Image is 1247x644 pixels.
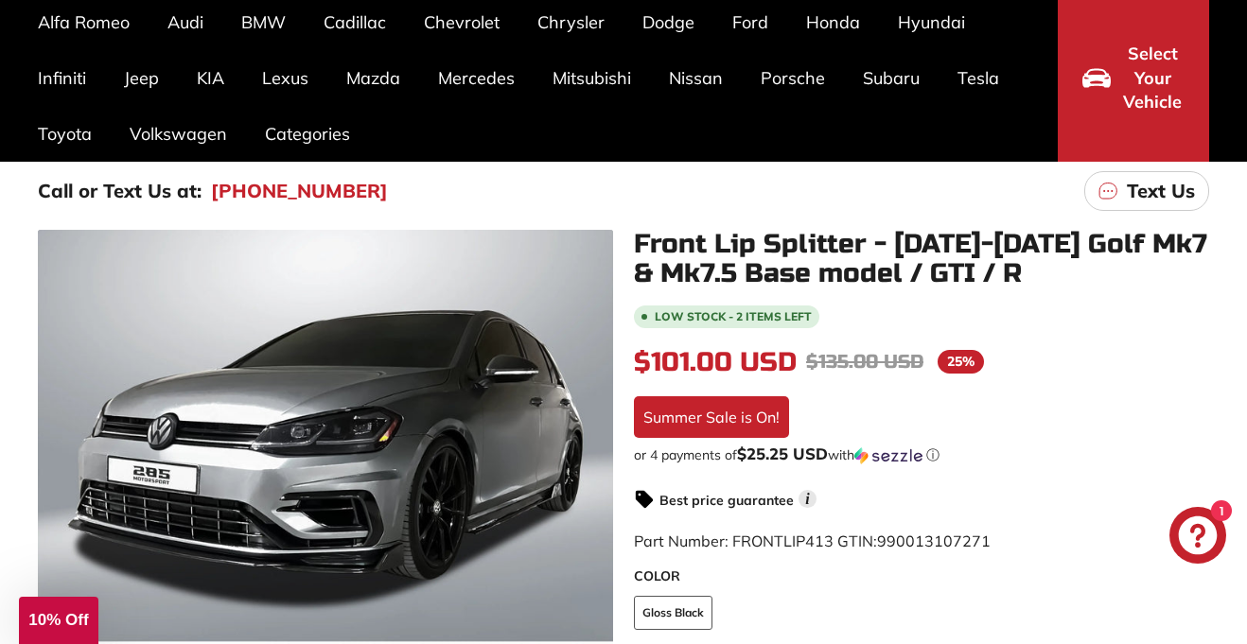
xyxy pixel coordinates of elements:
span: Low stock - 2 items left [655,311,812,322]
a: Mitsubishi [534,50,650,106]
a: Lexus [243,50,327,106]
span: $135.00 USD [806,350,923,374]
label: COLOR [634,566,1209,586]
span: i [799,490,817,508]
a: Volkswagen [111,106,246,162]
a: Toyota [19,106,111,162]
div: or 4 payments of with [634,445,1209,464]
h1: Front Lip Splitter - [DATE]-[DATE] Golf Mk7 & Mk7.5 Base model / GTI / R [634,230,1209,288]
span: 10% Off [28,611,88,629]
span: $101.00 USD [634,346,797,378]
a: Categories [246,106,369,162]
div: 10% Off [19,597,98,644]
span: 25% [938,350,984,374]
a: Infiniti [19,50,105,106]
img: Sezzle [854,447,922,464]
a: Text Us [1084,171,1209,211]
div: or 4 payments of$25.25 USDwithSezzle Click to learn more about Sezzle [634,445,1209,464]
strong: Best price guarantee [659,492,794,509]
inbox-online-store-chat: Shopify online store chat [1164,507,1232,568]
a: Mercedes [419,50,534,106]
span: Part Number: FRONTLIP413 GTIN: [634,531,991,550]
a: Mazda [327,50,419,106]
a: Nissan [650,50,742,106]
p: Call or Text Us at: [38,177,202,205]
p: Text Us [1127,177,1195,205]
a: Porsche [742,50,844,106]
a: Tesla [939,50,1018,106]
a: [PHONE_NUMBER] [211,177,388,205]
span: 990013107271 [877,531,991,550]
a: KIA [178,50,243,106]
span: Select Your Vehicle [1120,42,1185,114]
div: Summer Sale is On! [634,396,789,438]
a: Jeep [105,50,178,106]
span: $25.25 USD [737,444,828,463]
a: Subaru [844,50,939,106]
